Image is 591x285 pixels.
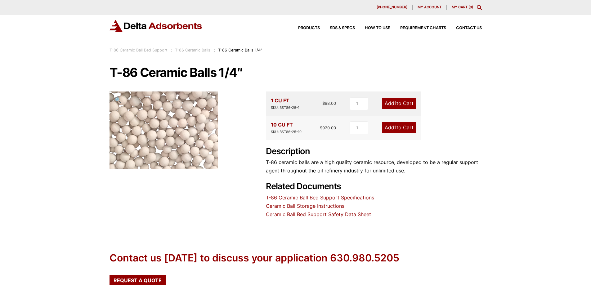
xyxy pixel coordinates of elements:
[446,26,482,30] a: Contact Us
[266,211,371,217] a: Ceramic Ball Bed Support Safety Data Sheet
[114,96,122,103] span: 🔍
[266,158,482,175] p: T-86 ceramic balls are a high quality ceramic resource, developed to be a regular support agent t...
[110,91,127,109] a: View full-screen image gallery
[298,26,320,30] span: Products
[214,48,215,52] span: :
[271,129,302,135] div: SKU: BST86-25-10
[365,26,390,30] span: How to Use
[390,26,446,30] a: Requirement Charts
[175,48,210,52] a: T-86 Ceramic Balls
[266,146,482,157] h2: Description
[382,122,416,133] a: Add1to Cart
[114,278,162,283] span: Request a Quote
[218,48,262,52] span: T-86 Ceramic Balls 1/4″
[394,100,396,106] span: 1
[418,6,441,9] span: My account
[110,91,218,169] img: T-86 Ceramic Balls 1/4"
[330,26,355,30] span: SDS & SPECS
[266,194,374,201] a: T-86 Ceramic Ball Bed Support Specifications
[377,6,407,9] span: [PHONE_NUMBER]
[266,203,344,209] a: Ceramic Ball Storage Instructions
[322,101,325,106] span: $
[413,5,447,10] a: My account
[394,124,396,131] span: 1
[320,125,322,130] span: $
[288,26,320,30] a: Products
[452,5,473,9] a: My Cart (0)
[355,26,390,30] a: How to Use
[110,66,482,79] h1: T-86 Ceramic Balls 1/4″
[477,5,482,10] div: Toggle Modal Content
[271,121,302,135] div: 10 CU FT
[271,105,299,111] div: SKU: BST86-25-1
[322,101,336,106] bdi: 98.00
[110,251,399,265] div: Contact us [DATE] to discuss your application 630.980.5205
[171,48,172,52] span: :
[456,26,482,30] span: Contact Us
[320,125,336,130] bdi: 920.00
[110,20,203,32] img: Delta Adsorbents
[470,5,472,9] span: 0
[320,26,355,30] a: SDS & SPECS
[372,5,413,10] a: [PHONE_NUMBER]
[400,26,446,30] span: Requirement Charts
[110,48,168,52] a: T-86 Ceramic Ball Bed Support
[382,98,416,109] a: Add1to Cart
[271,96,299,111] div: 1 CU FT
